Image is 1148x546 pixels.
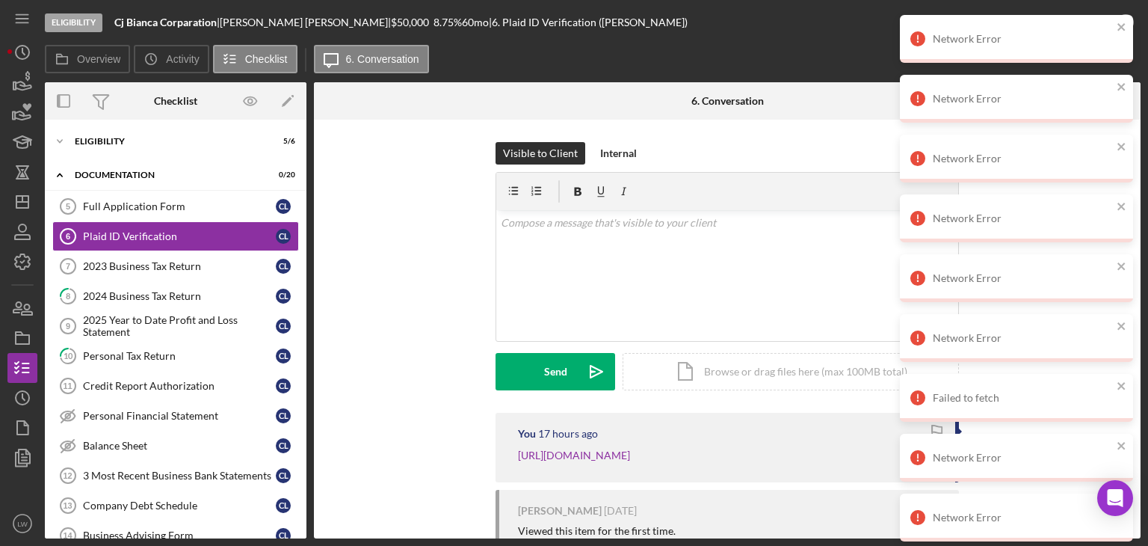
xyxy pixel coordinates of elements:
button: Internal [593,142,644,165]
div: Documentation [75,171,258,180]
div: Network Error [933,93,1112,105]
div: Open Intercom Messenger [1097,480,1133,516]
a: 92025 Year to Date Profit and Loss StatementCL [52,311,299,341]
tspan: 12 [63,471,72,480]
button: 6. Conversation [314,45,429,73]
div: Network Error [933,512,1112,524]
div: C L [276,289,291,304]
div: [PERSON_NAME] [518,505,602,517]
div: Visible to Client [503,142,578,165]
div: Checklist [154,95,197,107]
div: Balance Sheet [83,440,276,452]
tspan: 13 [63,501,72,510]
button: close [1117,200,1127,215]
div: C L [276,408,291,423]
div: Credit Report Authorization [83,380,276,392]
div: 3 Most Recent Business Bank Statements [83,470,276,482]
button: Overview [45,45,130,73]
div: Business Advising Form [83,530,276,542]
div: Network Error [933,153,1112,165]
div: Eligibility [45,13,102,32]
a: 72023 Business Tax ReturnCL [52,251,299,281]
button: Activity [134,45,209,73]
button: close [1117,380,1127,394]
div: C L [276,378,291,393]
div: Failed to fetch [933,392,1112,404]
tspan: 14 [63,531,72,540]
tspan: 8 [66,291,70,301]
div: C L [276,319,291,334]
tspan: 7 [66,262,70,271]
button: LW [7,509,37,539]
a: Balance SheetCL [52,431,299,461]
div: Network Error [933,272,1112,284]
div: 2025 Year to Date Profit and Loss Statement [83,314,276,338]
div: 6. Conversation [691,95,764,107]
div: C L [276,259,291,274]
div: Plaid ID Verification [83,230,276,242]
button: Mark Complete [1019,7,1141,37]
div: 2024 Business Tax Return [83,290,276,302]
a: [URL][DOMAIN_NAME] [518,449,630,461]
button: close [1117,260,1127,274]
tspan: 6 [66,232,70,241]
div: Mark Complete [1034,7,1107,37]
label: Checklist [245,53,288,65]
div: Viewed this item for the first time. [518,525,676,537]
div: 0 / 20 [268,171,295,180]
label: Activity [166,53,199,65]
div: 5 / 6 [268,137,295,146]
tspan: 5 [66,202,70,211]
div: Network Error [933,33,1112,45]
button: Checklist [213,45,297,73]
div: 2023 Business Tax Return [83,260,276,272]
button: Send [496,353,615,390]
div: [PERSON_NAME] [PERSON_NAME] | [220,16,391,28]
tspan: 9 [66,322,70,331]
div: C L [276,199,291,214]
a: 82024 Business Tax ReturnCL [52,281,299,311]
b: Cj Bianca Corparation [114,16,217,28]
div: Network Error [933,452,1112,464]
div: Internal [600,142,637,165]
time: 2025-09-05 00:07 [538,428,598,440]
div: 60 mo [462,16,489,28]
a: 10Personal Tax ReturnCL [52,341,299,371]
time: 2025-08-20 19:22 [604,505,637,517]
div: | 6. Plaid ID Verification ([PERSON_NAME]) [489,16,688,28]
span: $50,000 [391,16,429,28]
div: | [114,16,220,28]
tspan: 10 [64,351,73,361]
label: 6. Conversation [346,53,419,65]
button: close [1117,21,1127,35]
div: Personal Financial Statement [83,410,276,422]
button: close [1117,141,1127,155]
a: 5Full Application FormCL [52,191,299,221]
div: Send [544,353,567,390]
div: C L [276,528,291,543]
div: 8.75 % [433,16,462,28]
a: 13Company Debt ScheduleCL [52,491,299,521]
button: close [1117,81,1127,95]
a: 6Plaid ID VerificationCL [52,221,299,251]
div: C L [276,498,291,513]
text: LW [17,520,28,528]
tspan: 11 [63,381,72,390]
div: Personal Tax Return [83,350,276,362]
div: C L [276,229,291,244]
div: C L [276,468,291,483]
div: Company Debt Schedule [83,500,276,512]
div: Network Error [933,212,1112,224]
div: Full Application Form [83,200,276,212]
div: Eligibility [75,137,258,146]
a: 123 Most Recent Business Bank StatementsCL [52,461,299,491]
div: C L [276,349,291,364]
button: Visible to Client [496,142,585,165]
label: Overview [77,53,120,65]
div: Network Error [933,332,1112,344]
a: 11Credit Report AuthorizationCL [52,371,299,401]
button: close [1117,320,1127,334]
a: Personal Financial StatementCL [52,401,299,431]
button: close [1117,440,1127,454]
div: C L [276,438,291,453]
